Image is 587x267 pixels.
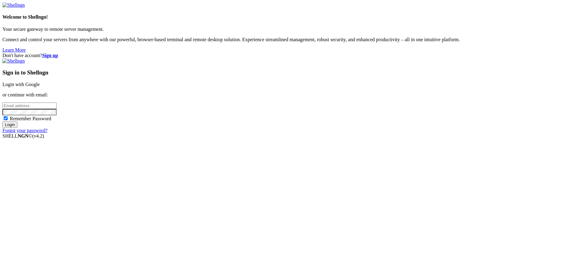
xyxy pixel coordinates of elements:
b: NGN [18,133,29,139]
span: 4.2.0 [32,133,44,139]
p: Connect and control your servers from anywhere with our powerful, browser-based terminal and remo... [2,37,585,42]
div: Don't have account? [2,53,585,58]
input: Remember Password [4,116,8,120]
input: Email address [2,103,57,109]
a: Learn More [2,47,26,52]
a: Sign up [42,53,58,58]
p: Your secure gateway to remote server management. [2,27,585,32]
a: Forgot your password? [2,128,47,133]
img: Shellngn [2,58,25,64]
span: SHELL © [2,133,44,139]
h3: Sign in to Shellngn [2,69,585,76]
img: Shellngn [2,2,25,8]
input: Login [2,121,17,128]
p: or continue with email: [2,92,585,98]
h4: Welcome to Shellngn! [2,14,585,20]
span: Remember Password [10,116,51,121]
a: Login with Google [2,82,40,87]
